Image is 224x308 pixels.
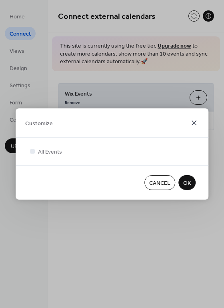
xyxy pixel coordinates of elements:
[144,175,175,190] button: Cancel
[149,179,170,188] span: Cancel
[178,175,196,190] button: OK
[38,148,62,156] span: All Events
[183,179,191,188] span: OK
[25,119,53,128] span: Customize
